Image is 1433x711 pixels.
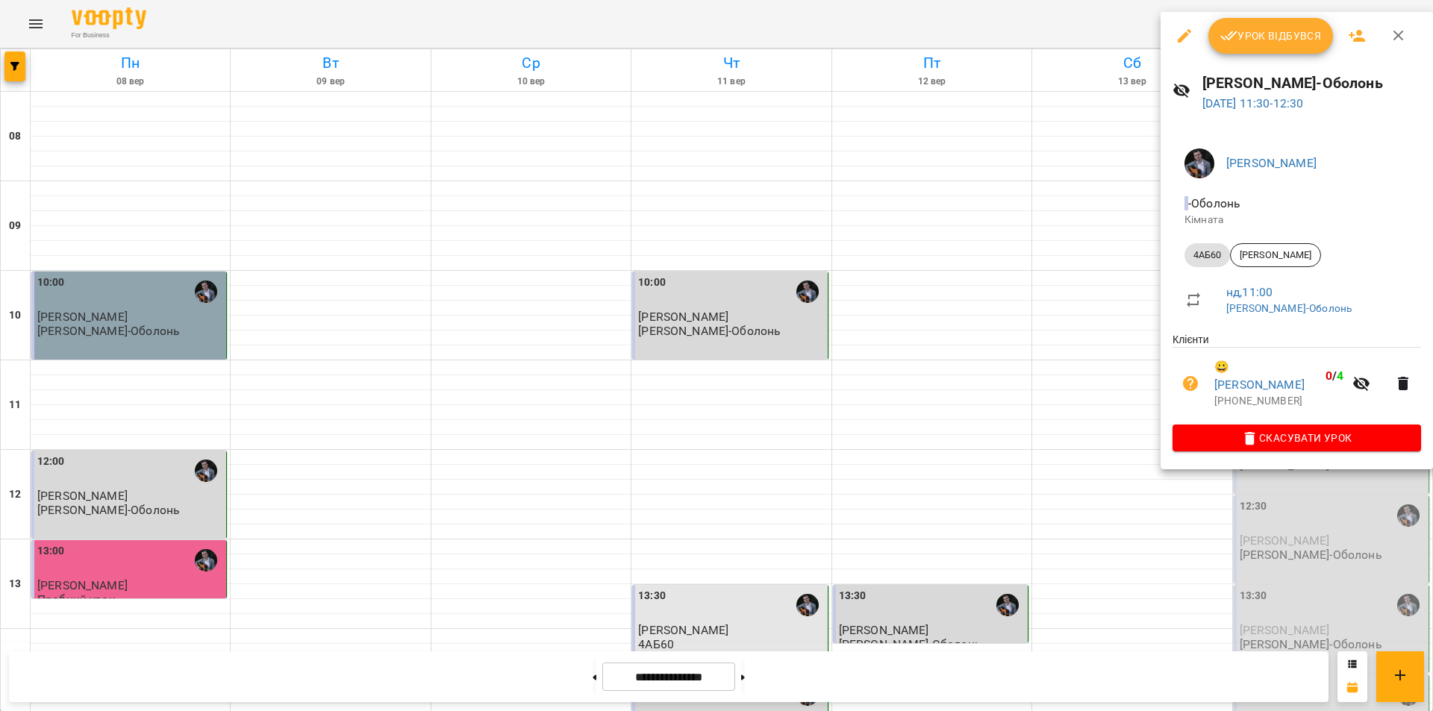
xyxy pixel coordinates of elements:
[1173,332,1421,425] ul: Клієнти
[1202,96,1304,110] a: [DATE] 11:30-12:30
[1230,243,1321,267] div: [PERSON_NAME]
[1214,394,1343,409] p: [PHONE_NUMBER]
[1184,248,1230,262] span: 4АБ60
[1231,248,1320,262] span: [PERSON_NAME]
[1173,366,1208,401] button: Візит ще не сплачено. Додати оплату?
[1214,358,1320,393] a: 😀 [PERSON_NAME]
[1184,148,1214,178] img: d409717b2cc07cfe90b90e756120502c.jpg
[1220,27,1322,45] span: Урок відбувся
[1226,156,1317,170] a: [PERSON_NAME]
[1226,302,1352,314] a: [PERSON_NAME]-Оболонь
[1326,369,1343,383] b: /
[1326,369,1332,383] span: 0
[1226,285,1273,299] a: нд , 11:00
[1208,18,1334,54] button: Урок відбувся
[1173,425,1421,451] button: Скасувати Урок
[1337,369,1343,383] span: 4
[1202,72,1421,95] h6: [PERSON_NAME]-Оболонь
[1184,429,1409,447] span: Скасувати Урок
[1184,196,1243,210] span: - Оболонь
[1184,213,1409,228] p: Кімната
